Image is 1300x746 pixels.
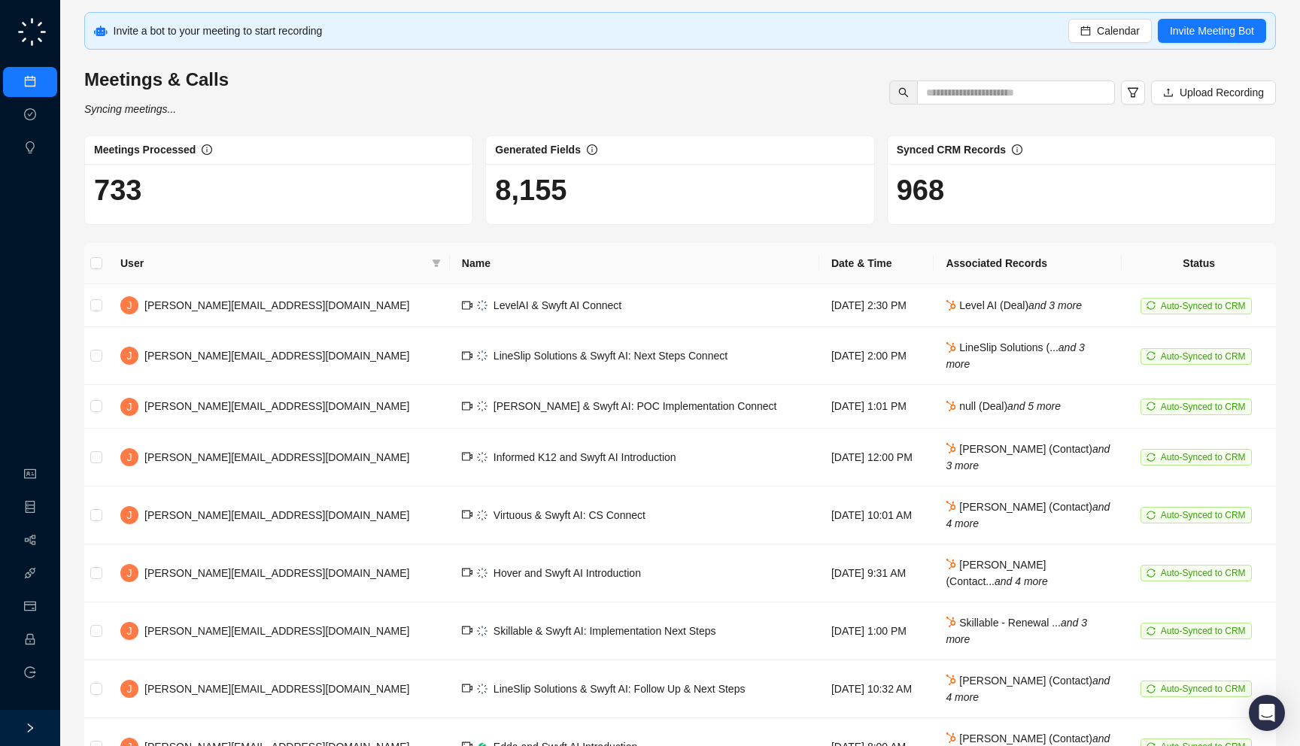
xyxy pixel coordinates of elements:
[1080,26,1091,36] span: calendar
[127,297,132,314] span: J
[1068,19,1152,43] button: Calendar
[120,255,426,271] span: User
[819,243,934,284] th: Date & Time
[494,400,777,412] span: [PERSON_NAME] & Swyft AI: POC Implementation Connect
[1161,351,1246,362] span: Auto-Synced to CRM
[946,617,1087,645] i: and 3 more
[84,103,176,115] i: Syncing meetings...
[127,347,132,364] span: J
[1147,511,1156,520] span: sync
[819,327,934,385] td: [DATE] 2:00 PM
[946,443,1110,472] i: and 3 more
[819,544,934,602] td: [DATE] 9:31 AM
[144,567,409,579] span: [PERSON_NAME][EMAIL_ADDRESS][DOMAIN_NAME]
[1161,452,1246,462] span: Auto-Synced to CRM
[946,299,1082,311] span: Level AI (Deal)
[1097,23,1140,39] span: Calendar
[1163,87,1174,98] span: upload
[819,487,934,544] td: [DATE] 10:01 AM
[477,300,487,311] img: logo-small-inverted-DW8HDUn_.png
[15,15,49,49] img: logo-small-C4UdH2pc.png
[1147,351,1156,360] span: sync
[127,399,132,415] span: J
[1012,144,1022,155] span: info-circle
[477,452,487,462] img: logo-small-inverted-DW8HDUn_.png
[432,259,441,268] span: filter
[462,300,472,311] span: video-camera
[462,451,472,462] span: video-camera
[1147,626,1156,635] span: sync
[462,567,472,578] span: video-camera
[477,401,487,411] img: logo-small-inverted-DW8HDUn_.png
[477,684,487,694] img: logo-small-inverted-DW8HDUn_.png
[1161,568,1246,578] span: Auto-Synced to CRM
[1147,301,1156,310] span: sync
[1161,402,1246,412] span: Auto-Synced to CRM
[1161,510,1246,520] span: Auto-Synced to CRM
[946,341,1084,370] i: and 3 more
[1147,453,1156,462] span: sync
[819,284,934,327] td: [DATE] 2:30 PM
[144,299,409,311] span: [PERSON_NAME][EMAIL_ADDRESS][DOMAIN_NAME]
[144,400,409,412] span: [PERSON_NAME][EMAIL_ADDRESS][DOMAIN_NAME]
[1170,23,1254,39] span: Invite Meeting Bot
[495,144,581,156] span: Generated Fields
[819,602,934,660] td: [DATE] 1:00 PM
[462,509,472,520] span: video-camera
[897,173,1266,208] h1: 968
[819,429,934,487] td: [DATE] 12:00 PM
[477,568,487,578] img: logo-small-inverted-DW8HDUn_.png
[946,501,1110,529] i: and 4 more
[934,243,1122,284] th: Associated Records
[494,509,645,521] span: Virtuous & Swyft AI: CS Connect
[995,575,1048,587] i: and 4 more
[1158,19,1266,43] button: Invite Meeting Bot
[1147,684,1156,693] span: sync
[494,567,641,579] span: Hover and Swyft AI Introduction
[946,675,1110,703] span: [PERSON_NAME] (Contact)
[450,243,819,284] th: Name
[462,350,472,361] span: video-camera
[94,144,196,156] span: Meetings Processed
[144,625,409,637] span: [PERSON_NAME][EMAIL_ADDRESS][DOMAIN_NAME]
[494,683,746,695] span: LineSlip Solutions & Swyft AI: Follow Up & Next Steps
[819,660,934,718] td: [DATE] 10:32 AM
[1122,243,1276,284] th: Status
[1180,84,1264,101] span: Upload Recording
[24,666,36,678] span: logout
[202,144,212,155] span: info-circle
[1007,400,1061,412] i: and 5 more
[462,683,472,693] span: video-camera
[1147,569,1156,578] span: sync
[477,510,487,520] img: logo-small-inverted-DW8HDUn_.png
[127,449,132,465] span: J
[127,565,132,581] span: J
[1127,86,1139,99] span: filter
[462,625,472,635] span: video-camera
[144,451,409,463] span: [PERSON_NAME][EMAIL_ADDRESS][DOMAIN_NAME]
[462,401,472,411] span: video-camera
[494,625,716,637] span: Skillable & Swyft AI: Implementation Next Steps
[946,443,1110,472] span: [PERSON_NAME] (Contact)
[1028,299,1082,311] i: and 3 more
[144,509,409,521] span: [PERSON_NAME][EMAIL_ADDRESS][DOMAIN_NAME]
[477,350,487,361] img: logo-small-inverted-DW8HDUn_.png
[1161,301,1246,311] span: Auto-Synced to CRM
[1147,402,1156,411] span: sync
[946,617,1087,645] span: Skillable - Renewal ...
[1249,695,1285,731] div: Open Intercom Messenger
[946,675,1110,703] i: and 4 more
[127,681,132,697] span: J
[1161,684,1246,694] span: Auto-Synced to CRM
[84,68,229,92] h3: Meetings & Calls
[1151,80,1276,105] button: Upload Recording
[144,350,409,362] span: [PERSON_NAME][EMAIL_ADDRESS][DOMAIN_NAME]
[494,451,676,463] span: Informed K12 and Swyft AI Introduction
[946,501,1110,529] span: [PERSON_NAME] (Contact)
[25,723,35,733] span: right
[897,144,1006,156] span: Synced CRM Records
[127,507,132,523] span: J
[898,87,909,98] span: search
[144,683,409,695] span: [PERSON_NAME][EMAIL_ADDRESS][DOMAIN_NAME]
[429,252,444,274] span: filter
